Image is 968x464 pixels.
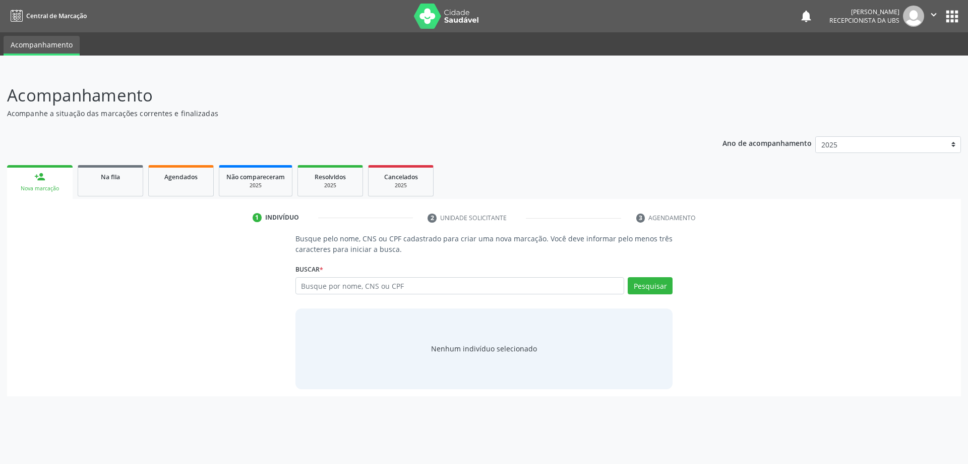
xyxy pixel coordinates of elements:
p: Busque pelo nome, CNS ou CPF cadastrado para criar uma nova marcação. Você deve informar pelo men... [295,233,673,254]
div: Nenhum indivíduo selecionado [431,343,537,354]
i:  [928,9,939,20]
p: Acompanhe a situação das marcações correntes e finalizadas [7,108,675,119]
p: Acompanhamento [7,83,675,108]
p: Ano de acompanhamento [722,136,812,149]
button: notifications [799,9,813,23]
button: Pesquisar [628,277,673,294]
div: 2025 [376,182,426,189]
div: person_add [34,171,45,182]
img: img [903,6,924,27]
span: Na fila [101,173,120,181]
div: 1 [253,213,262,222]
div: 2025 [305,182,355,189]
button:  [924,6,943,27]
div: Nova marcação [14,185,66,192]
input: Busque por nome, CNS ou CPF [295,277,625,294]
span: Recepcionista da UBS [829,16,899,25]
button: apps [943,8,961,25]
a: Acompanhamento [4,36,80,56]
label: Buscar [295,262,323,277]
span: Agendados [164,173,198,181]
a: Central de Marcação [7,8,87,24]
span: Cancelados [384,173,418,181]
div: 2025 [226,182,285,189]
div: [PERSON_NAME] [829,8,899,16]
div: Indivíduo [265,213,299,222]
span: Central de Marcação [26,12,87,20]
span: Não compareceram [226,173,285,181]
span: Resolvidos [315,173,346,181]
